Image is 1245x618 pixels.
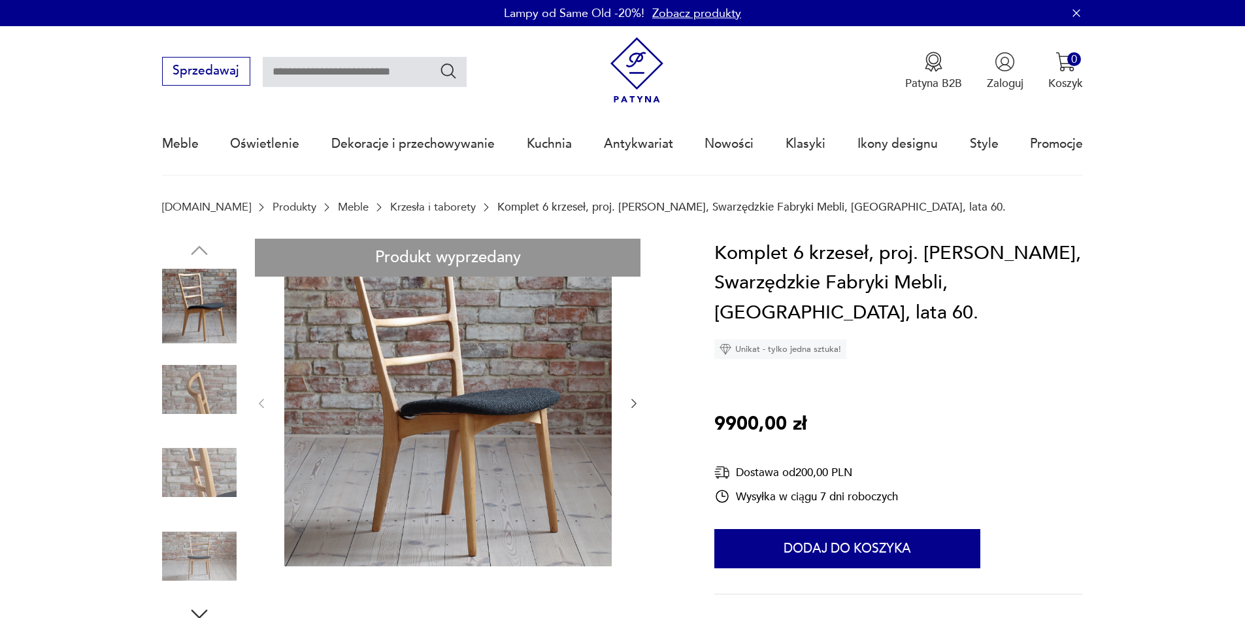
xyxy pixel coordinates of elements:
div: Produkt wyprzedany [255,239,640,277]
a: Krzesła i taborety [390,201,476,213]
a: Zobacz produkty [652,5,741,22]
a: Meble [162,114,199,174]
p: Zaloguj [987,76,1023,91]
img: Zdjęcie produktu Komplet 6 krzeseł, proj. M. Grabiński, Swarzędzkie Fabryki Mebli, Polska, lata 60. [162,436,237,510]
img: Zdjęcie produktu Komplet 6 krzeseł, proj. M. Grabiński, Swarzędzkie Fabryki Mebli, Polska, lata 60. [284,239,612,566]
button: Sprzedawaj [162,57,250,86]
a: Dekoracje i przechowywanie [331,114,495,174]
p: Patyna B2B [905,76,962,91]
a: Nowości [705,114,754,174]
h1: Komplet 6 krzeseł, proj. [PERSON_NAME], Swarzędzkie Fabryki Mebli, [GEOGRAPHIC_DATA], lata 60. [714,239,1083,328]
img: Ikonka użytkownika [995,52,1015,72]
a: Antykwariat [604,114,673,174]
a: Sprzedawaj [162,67,250,77]
button: Dodaj do koszyka [714,529,980,568]
button: Patyna B2B [905,52,962,91]
img: Ikona dostawy [714,464,730,481]
button: Szukaj [439,61,458,80]
a: Produkty [273,201,316,213]
a: Ikona medaluPatyna B2B [905,52,962,91]
img: Zdjęcie produktu Komplet 6 krzeseł, proj. M. Grabiński, Swarzędzkie Fabryki Mebli, Polska, lata 60. [162,352,237,426]
a: Meble [338,201,369,213]
button: Zaloguj [987,52,1023,91]
a: [DOMAIN_NAME] [162,201,251,213]
a: Promocje [1030,114,1083,174]
p: Komplet 6 krzeseł, proj. [PERSON_NAME], Swarzędzkie Fabryki Mebli, [GEOGRAPHIC_DATA], lata 60. [497,201,1006,213]
div: Dostawa od 200,00 PLN [714,464,898,481]
p: Koszyk [1048,76,1083,91]
img: Ikona medalu [923,52,944,72]
p: 9900,00 zł [714,409,806,439]
a: Ikony designu [857,114,938,174]
a: Style [970,114,999,174]
div: 0 [1067,52,1081,66]
div: Wysyłka w ciągu 7 dni roboczych [714,489,898,504]
img: Zdjęcie produktu Komplet 6 krzeseł, proj. M. Grabiński, Swarzędzkie Fabryki Mebli, Polska, lata 60. [162,519,237,593]
div: Unikat - tylko jedna sztuka! [714,339,846,359]
img: Ikona koszyka [1055,52,1076,72]
button: 0Koszyk [1048,52,1083,91]
img: Zdjęcie produktu Komplet 6 krzeseł, proj. M. Grabiński, Swarzędzkie Fabryki Mebli, Polska, lata 60. [162,269,237,343]
p: Lampy od Same Old -20%! [504,5,644,22]
a: Kuchnia [527,114,572,174]
a: Klasyki [786,114,825,174]
img: Ikona diamentu [720,343,731,355]
img: Patyna - sklep z meblami i dekoracjami vintage [604,37,670,103]
a: Oświetlenie [230,114,299,174]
